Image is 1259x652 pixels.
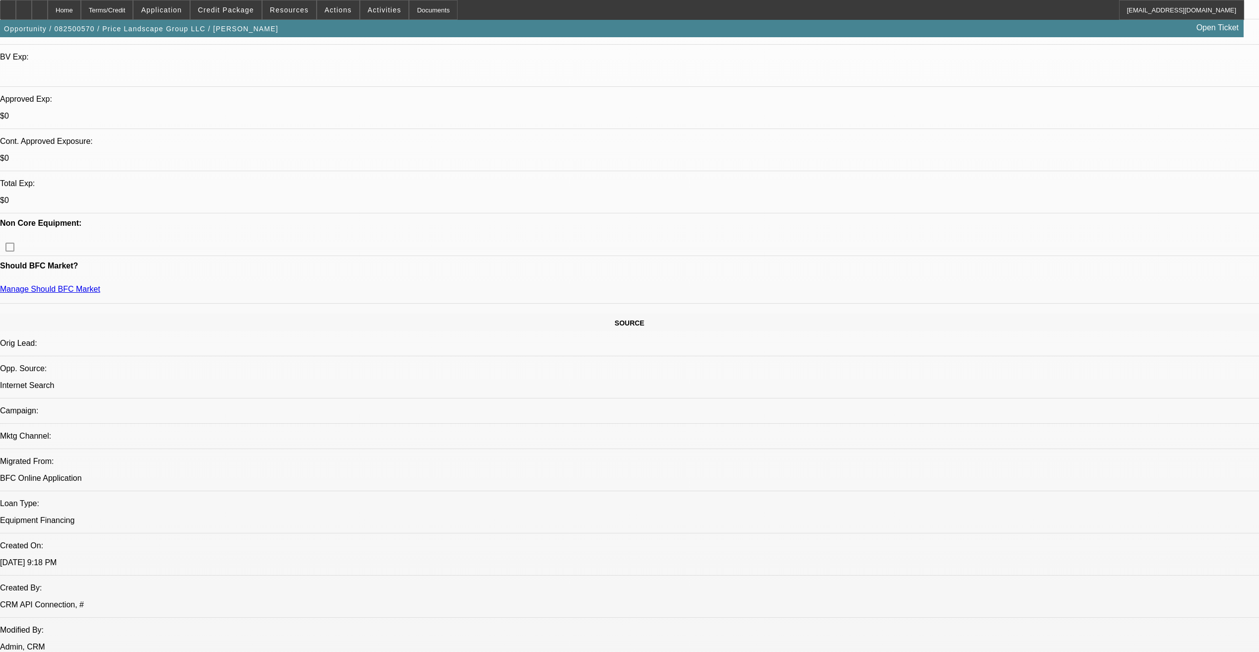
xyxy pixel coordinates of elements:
span: SOURCE [615,319,645,327]
span: Credit Package [198,6,254,14]
button: Application [133,0,189,19]
a: Open Ticket [1193,19,1243,36]
span: Resources [270,6,309,14]
span: Opportunity / 082500570 / Price Landscape Group LLC / [PERSON_NAME] [4,25,278,33]
button: Resources [263,0,316,19]
button: Credit Package [191,0,262,19]
span: Actions [325,6,352,14]
button: Activities [360,0,409,19]
span: Activities [368,6,401,14]
button: Actions [317,0,359,19]
span: Application [141,6,182,14]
